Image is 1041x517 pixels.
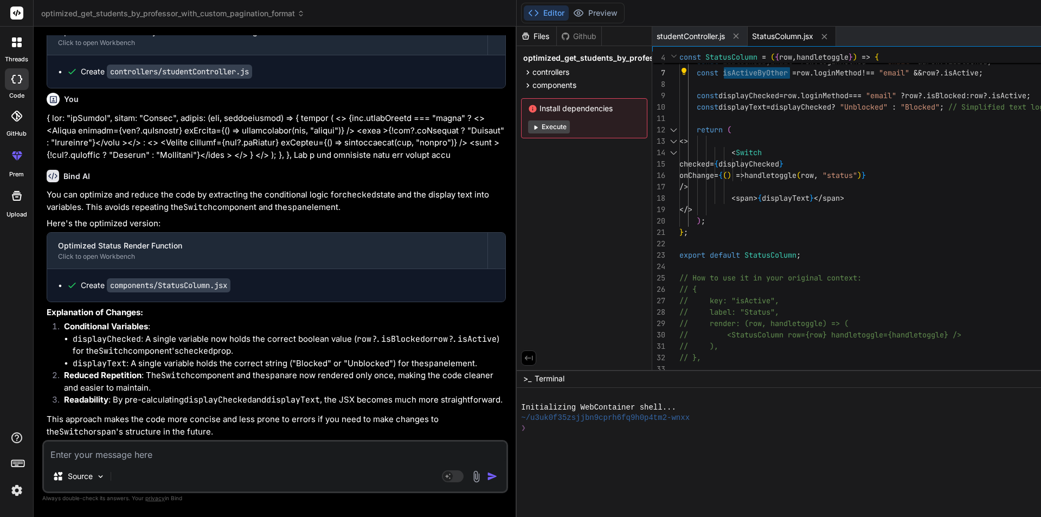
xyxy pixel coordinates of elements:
[705,52,757,62] span: StatusColumn
[652,136,665,147] div: 13
[55,394,506,409] li: : By pre-calculating and , the JSX becomes much more straightforward.
[697,216,701,226] span: )
[940,102,944,112] span: ;
[862,68,875,78] span: !==
[652,318,665,329] div: 29
[652,181,665,193] div: 17
[736,170,744,180] span: =>
[652,261,665,272] div: 24
[523,373,531,384] span: >_
[679,205,692,214] span: </>
[666,136,680,147] div: Click to collapse the range.
[652,193,665,204] div: 18
[652,284,665,295] div: 26
[840,102,888,112] span: "Unblocked"
[55,321,506,369] li: :
[822,170,857,180] span: "status"
[64,94,79,105] h6: You
[679,250,705,260] span: export
[905,91,918,100] span: row
[849,91,862,100] span: ===
[714,159,718,169] span: {
[753,193,757,203] span: >
[265,370,285,381] code: span
[487,471,498,482] img: icon
[55,369,506,394] li: : The component and the are now rendered only once, making the code cleaner and easier to maintain.
[652,352,665,363] div: 32
[7,210,27,219] label: Upload
[752,31,813,42] span: StatusColumn.jsx
[857,170,862,180] span: )
[47,19,487,55] button: Optimized Get Students by Professor with Custom Pagination FormatClick to open Workbench
[731,148,736,157] span: <
[679,136,688,146] span: <>
[652,124,665,136] div: 12
[918,91,927,100] span: ?.
[944,68,979,78] span: isActive
[762,193,809,203] span: displayText
[723,170,727,180] span: (
[796,170,801,180] span: (
[809,193,814,203] span: }
[652,272,665,284] div: 25
[723,68,788,78] span: isActiveByOther
[652,113,665,124] div: 11
[657,31,725,42] span: studentController.js
[718,91,779,100] span: displayChecked
[1026,91,1031,100] span: ;
[107,65,252,79] code: controllers/studentController.js
[796,250,801,260] span: ;
[792,52,796,62] span: ,
[901,91,905,100] span: ?
[801,91,849,100] span: loginMethod
[901,102,940,112] span: "Blocked"
[342,189,376,200] code: checked
[922,68,935,78] span: row
[424,358,444,369] code: span
[796,68,809,78] span: row
[652,147,665,158] div: 14
[652,170,665,181] div: 16
[809,68,814,78] span: .
[532,67,569,78] span: controllers
[7,129,27,138] label: GitHub
[58,252,477,261] div: Click to open Workbench
[517,31,556,42] div: Files
[652,227,665,238] div: 21
[557,31,601,42] div: Github
[862,170,866,180] span: }
[184,394,252,405] code: displayChecked
[935,68,944,78] span: ?.
[744,250,796,260] span: StatusColumn
[73,334,141,344] code: displayChecked
[775,52,779,62] span: {
[652,79,665,90] div: 8
[783,91,796,100] span: row
[73,358,506,370] li: : A single variable holds the correct string ("Blocked" or "Unblocked") for the element.
[179,346,213,356] code: checked
[879,68,909,78] span: "email"
[679,273,862,283] span: // How to use it in your original context:
[47,112,506,161] p: { lor: "ipSumdol", sitam: "Consec", adipis: (eli, seddoeiusmod) => { tempor ( <> {inc.utlabOreetd...
[532,80,576,91] span: components
[853,52,857,62] span: )
[652,250,665,261] div: 23
[801,170,814,180] span: row
[796,52,849,62] span: handletoggle
[652,158,665,170] div: 15
[679,52,701,62] span: const
[866,91,896,100] span: "email"
[679,182,688,192] span: />
[892,102,896,112] span: :
[814,193,822,203] span: </
[684,227,688,237] span: ;
[862,52,870,62] span: =>
[970,91,983,100] span: row
[9,91,24,100] label: code
[814,170,818,180] span: ,
[701,216,705,226] span: ;
[652,67,665,79] div: 7
[710,159,714,169] span: =
[849,52,853,62] span: }
[64,321,148,331] strong: Conditional Variables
